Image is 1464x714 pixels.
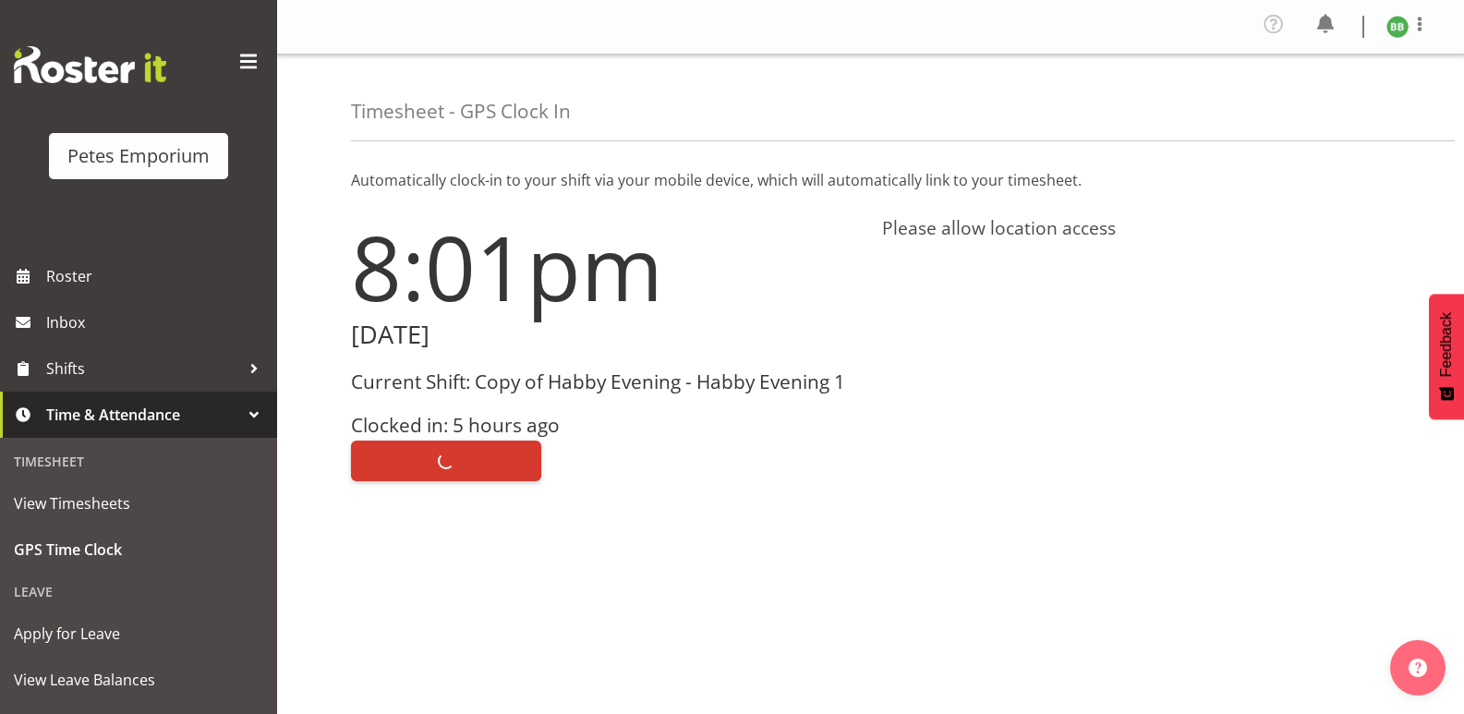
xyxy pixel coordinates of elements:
span: View Timesheets [14,490,263,517]
span: Shifts [46,355,240,382]
div: Leave [5,573,272,611]
h4: Timesheet - GPS Clock In [351,101,571,122]
div: Timesheet [5,442,272,480]
span: Time & Attendance [46,401,240,429]
span: Roster [46,262,268,290]
a: Apply for Leave [5,611,272,657]
h3: Clocked in: 5 hours ago [351,415,860,436]
span: Apply for Leave [14,620,263,647]
p: Automatically clock-in to your shift via your mobile device, which will automatically link to you... [351,169,1390,191]
h2: [DATE] [351,321,860,349]
a: View Leave Balances [5,657,272,703]
img: Rosterit website logo [14,46,166,83]
span: Inbox [46,309,268,336]
a: GPS Time Clock [5,526,272,573]
a: View Timesheets [5,480,272,526]
span: Feedback [1438,312,1455,377]
img: beena-bist9974.jpg [1386,16,1409,38]
h4: Please allow location access [882,217,1391,239]
h3: Current Shift: Copy of Habby Evening - Habby Evening 1 [351,371,860,393]
span: GPS Time Clock [14,536,263,563]
button: Feedback - Show survey [1429,294,1464,419]
img: help-xxl-2.png [1409,659,1427,677]
div: Petes Emporium [67,142,210,170]
span: View Leave Balances [14,666,263,694]
h1: 8:01pm [351,217,860,317]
